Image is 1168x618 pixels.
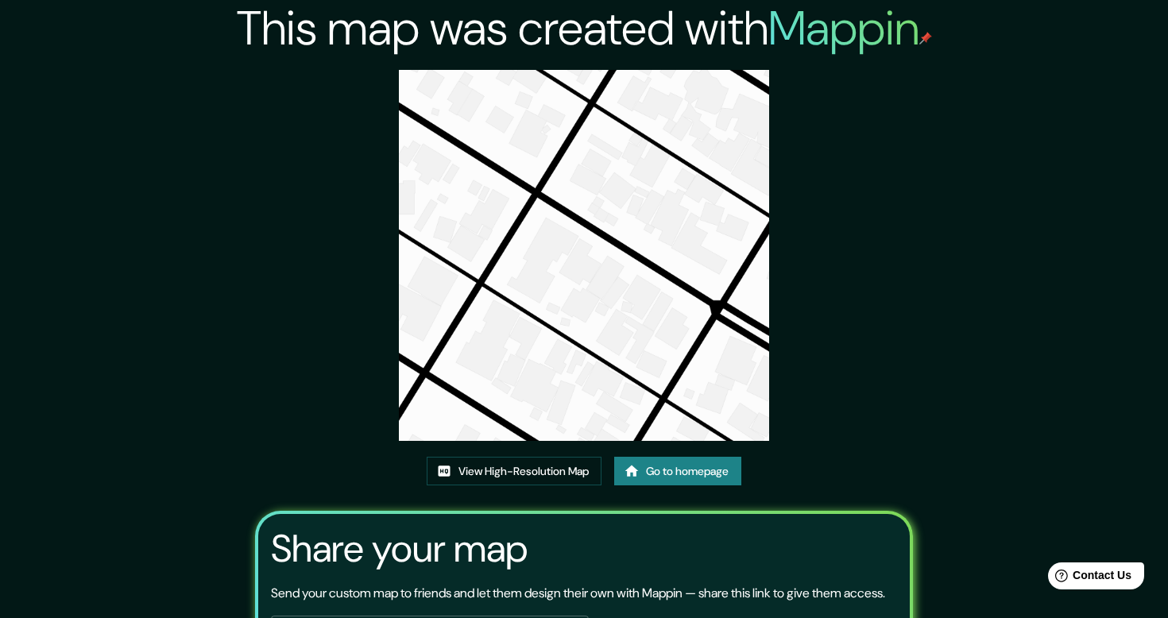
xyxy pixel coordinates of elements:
[1027,556,1151,601] iframe: Help widget launcher
[427,457,601,486] a: View High-Resolution Map
[614,457,741,486] a: Go to homepage
[919,32,932,44] img: mappin-pin
[271,584,885,603] p: Send your custom map to friends and let them design their own with Mappin — share this link to gi...
[271,527,528,571] h3: Share your map
[399,70,770,441] img: created-map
